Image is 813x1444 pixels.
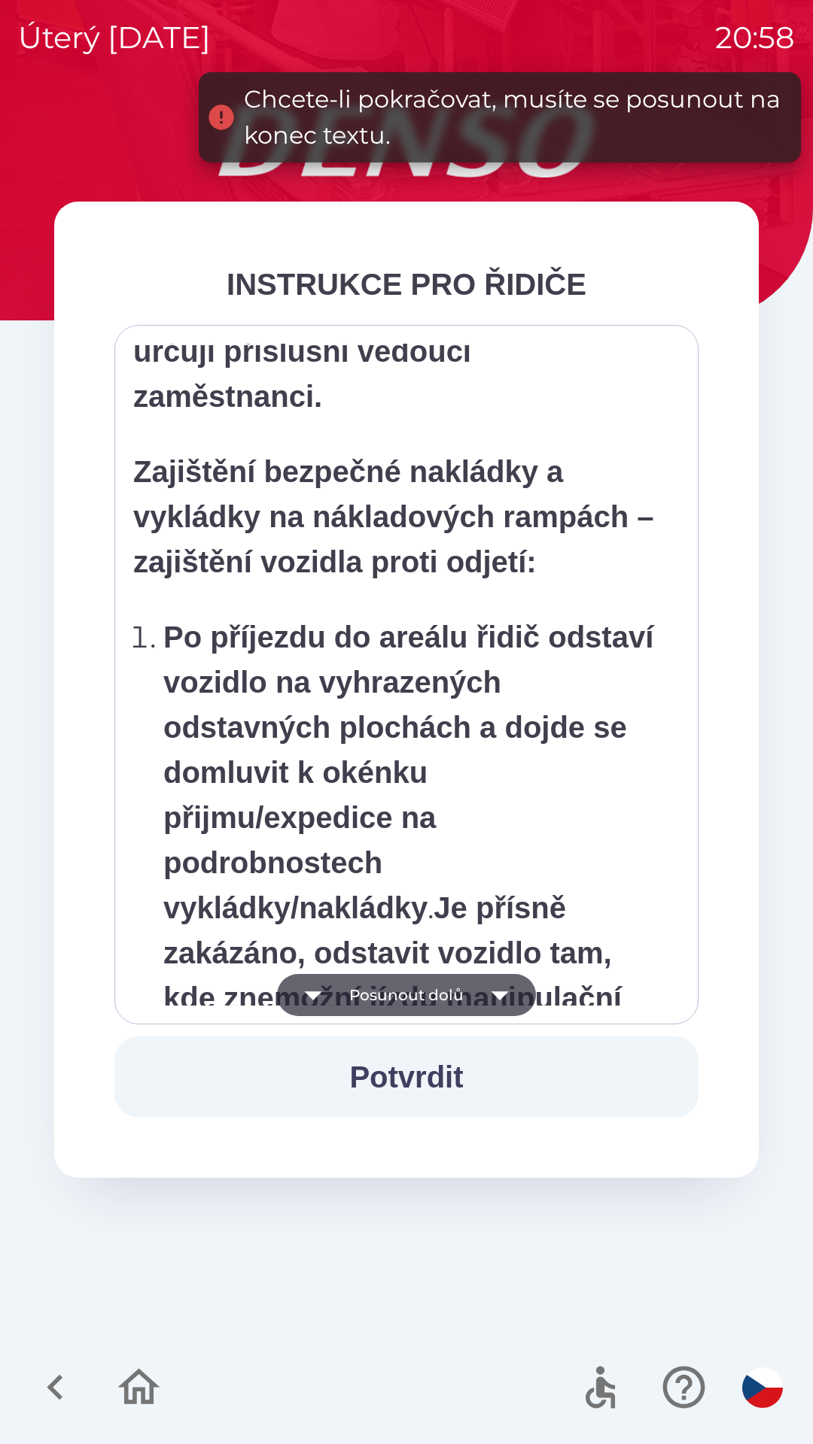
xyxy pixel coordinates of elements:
button: Potvrdit [114,1036,699,1118]
div: INSTRUKCE PRO ŘIDIČE [114,262,699,307]
button: Posunout dolů [277,974,536,1016]
p: úterý [DATE] [18,15,211,60]
strong: Po příjezdu do areálu řidič odstaví vozidlo na vyhrazených odstavných plochách a dojde se domluvi... [163,620,653,924]
p: 20:58 [715,15,795,60]
img: cs flag [742,1367,783,1408]
img: Logo [54,105,759,177]
strong: Pořadí aut při nakládce i vykládce určují příslušní vedoucí zaměstnanci. [133,290,617,413]
p: . Řidič je povinen při nájezdu na rampu / odjezdu z rampy dbát instrukcí od zaměstnanců skladu. [163,614,659,1201]
strong: Zajištění bezpečné nakládky a vykládky na nákladových rampách – zajištění vozidla proti odjetí: [133,455,653,578]
div: Chcete-li pokračovat, musíte se posunout na konec textu. [244,81,786,153]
